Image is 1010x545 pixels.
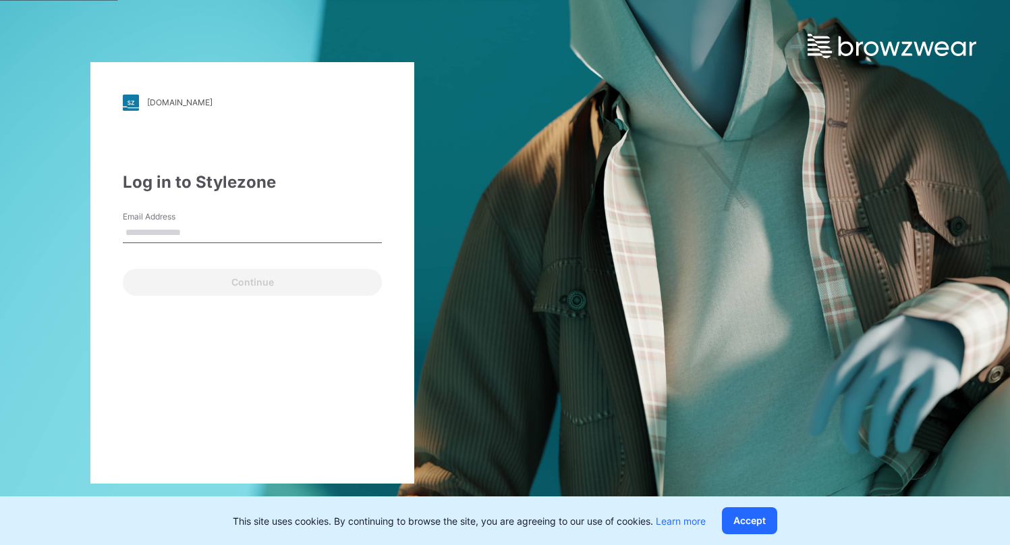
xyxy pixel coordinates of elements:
[123,211,217,223] label: Email Address
[123,170,382,194] div: Log in to Stylezone
[808,34,976,58] img: browzwear-logo.e42bd6dac1945053ebaf764b6aa21510.svg
[147,97,213,107] div: [DOMAIN_NAME]
[722,507,777,534] button: Accept
[233,514,706,528] p: This site uses cookies. By continuing to browse the site, you are agreeing to our use of cookies.
[123,95,382,111] a: [DOMAIN_NAME]
[123,95,139,111] img: stylezone-logo.562084cfcfab977791bfbf7441f1a819.svg
[656,515,706,527] a: Learn more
